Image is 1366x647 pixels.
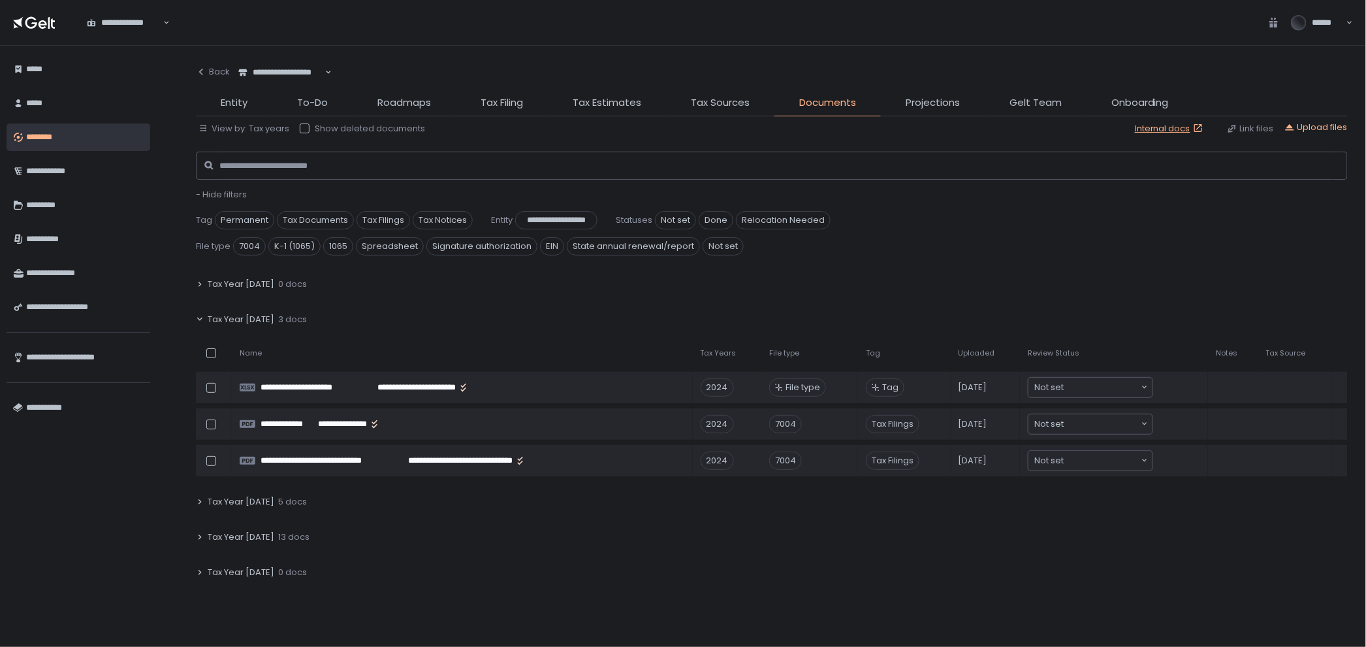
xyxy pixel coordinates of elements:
[882,382,898,393] span: Tag
[959,455,987,467] span: [DATE]
[1028,378,1152,397] div: Search for option
[208,567,274,578] span: Tax Year [DATE]
[701,452,734,470] div: 2024
[1034,381,1064,394] span: Not set
[1009,95,1062,110] span: Gelt Team
[655,211,696,229] span: Not set
[78,8,170,36] div: Search for option
[1284,122,1348,133] button: Upload files
[208,314,274,325] span: Tax Year [DATE]
[906,95,960,110] span: Projections
[481,95,523,110] span: Tax Filing
[377,95,431,110] span: Roadmaps
[278,496,307,508] span: 5 docs
[278,531,310,543] span: 13 docs
[268,237,321,256] span: K-1 (1065)
[1028,348,1079,358] span: Review Status
[1064,381,1140,394] input: Search for option
[323,237,353,256] span: 1065
[233,237,266,256] span: 7004
[221,95,247,110] span: Entity
[278,278,307,290] span: 0 docs
[1064,418,1140,431] input: Search for option
[769,348,799,358] span: File type
[196,188,247,201] span: - Hide filters
[866,415,919,433] span: Tax Filings
[701,415,734,433] div: 2024
[240,348,262,358] span: Name
[616,214,652,226] span: Statuses
[1227,123,1274,135] button: Link files
[691,95,750,110] span: Tax Sources
[278,314,307,325] span: 3 docs
[208,531,274,543] span: Tax Year [DATE]
[959,418,987,430] span: [DATE]
[1135,123,1206,135] a: Internal docs
[866,452,919,470] span: Tax Filings
[1034,454,1064,467] span: Not set
[1028,414,1152,434] div: Search for option
[196,189,247,201] button: - Hide filters
[573,95,641,110] span: Tax Estimates
[297,95,328,110] span: To-Do
[736,211,831,229] span: Relocation Needed
[1034,418,1064,431] span: Not set
[699,211,733,229] span: Done
[426,237,537,256] span: Signature authorization
[1028,451,1152,471] div: Search for option
[786,382,820,393] span: File type
[196,59,230,85] button: Back
[215,211,274,229] span: Permanent
[1216,348,1237,358] span: Notes
[567,237,700,256] span: State annual renewal/report
[323,66,324,79] input: Search for option
[799,95,856,110] span: Documents
[769,452,802,470] div: 7004
[866,348,880,358] span: Tag
[701,348,737,358] span: Tax Years
[196,214,212,226] span: Tag
[413,211,473,229] span: Tax Notices
[277,211,354,229] span: Tax Documents
[491,214,513,226] span: Entity
[1266,348,1306,358] span: Tax Source
[703,237,744,256] span: Not set
[199,123,289,135] button: View by: Tax years
[161,16,162,29] input: Search for option
[356,237,424,256] span: Spreadsheet
[278,567,307,578] span: 0 docs
[357,211,410,229] span: Tax Filings
[701,378,734,397] div: 2024
[196,241,230,252] span: File type
[230,59,332,86] div: Search for option
[959,348,995,358] span: Uploaded
[208,278,274,290] span: Tax Year [DATE]
[540,237,564,256] span: EIN
[959,382,987,393] span: [DATE]
[196,66,230,78] div: Back
[208,496,274,508] span: Tax Year [DATE]
[769,415,802,433] div: 7004
[1064,454,1140,467] input: Search for option
[1111,95,1169,110] span: Onboarding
